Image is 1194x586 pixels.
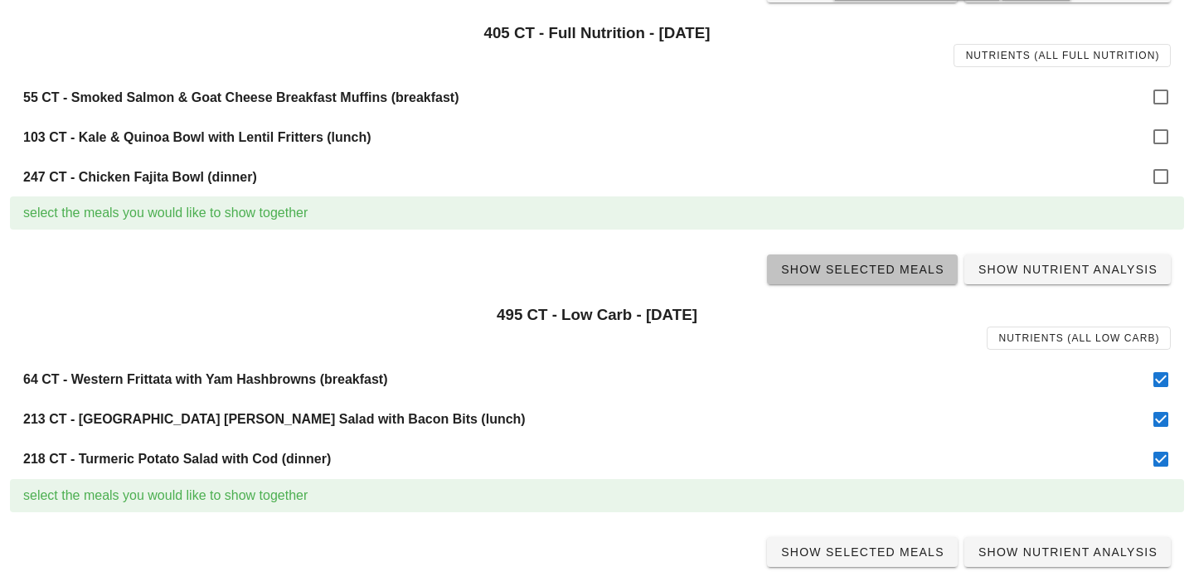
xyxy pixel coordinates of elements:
[23,169,1138,185] h4: 247 CT - Chicken Fajita Bowl (dinner)
[767,537,958,567] a: Show Selected Meals
[965,50,1160,61] span: Nutrients (all Full Nutrition)
[987,327,1171,350] a: Nutrients (all Low Carb)
[23,90,1138,105] h4: 55 CT - Smoked Salmon & Goat Cheese Breakfast Muffins (breakfast)
[978,263,1158,276] span: Show Nutrient Analysis
[767,254,958,284] a: Show Selected Meals
[954,44,1171,67] a: Nutrients (all Full Nutrition)
[780,263,944,276] span: Show Selected Meals
[23,203,1171,223] div: select the meals you would like to show together
[23,306,1171,324] h3: 495 CT - Low Carb - [DATE]
[23,486,1171,506] div: select the meals you would like to show together
[780,545,944,559] span: Show Selected Meals
[978,545,1158,559] span: Show Nutrient Analysis
[23,371,1138,387] h4: 64 CT - Western Frittata with Yam Hashbrowns (breakfast)
[964,537,1171,567] a: Show Nutrient Analysis
[23,129,1138,145] h4: 103 CT - Kale & Quinoa Bowl with Lentil Fritters (lunch)
[23,451,1138,467] h4: 218 CT - Turmeric Potato Salad with Cod (dinner)
[964,254,1171,284] a: Show Nutrient Analysis
[23,411,1138,427] h4: 213 CT - [GEOGRAPHIC_DATA] [PERSON_NAME] Salad with Bacon Bits (lunch)
[23,24,1171,42] h3: 405 CT - Full Nutrition - [DATE]
[998,332,1160,344] span: Nutrients (all Low Carb)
